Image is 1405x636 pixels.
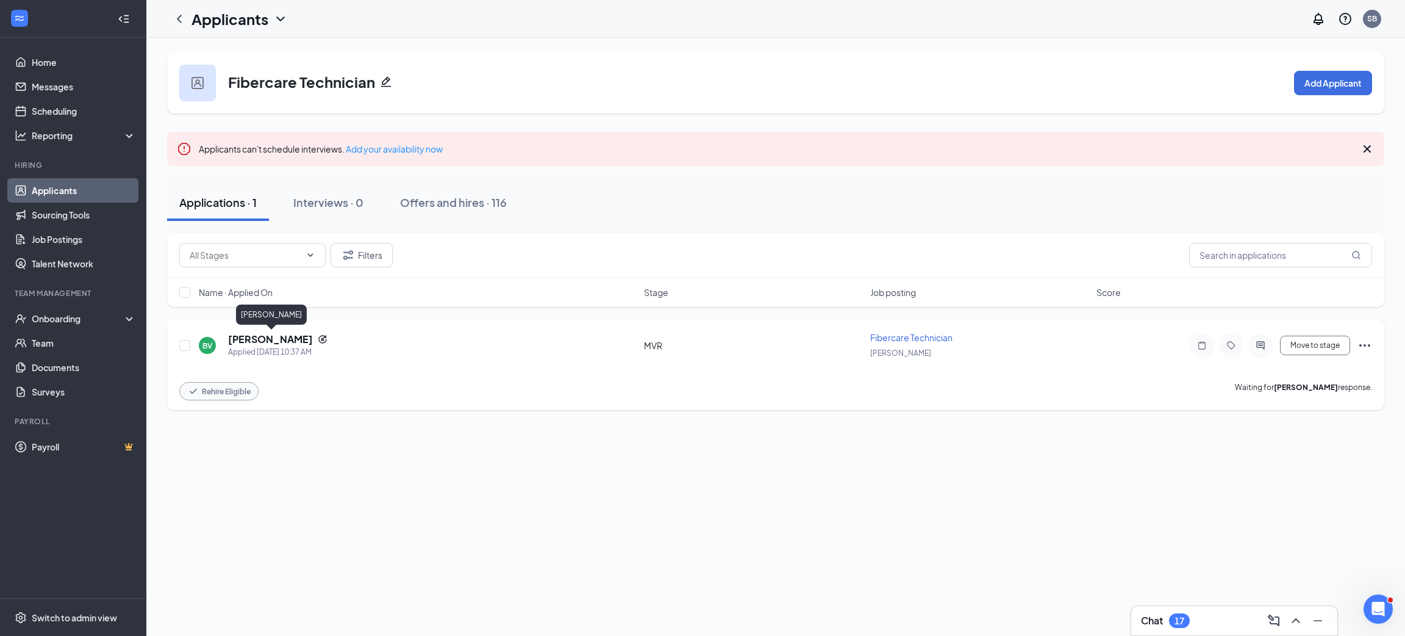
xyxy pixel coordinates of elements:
[293,195,363,210] div: Interviews · 0
[190,248,301,262] input: All Stages
[380,76,392,88] svg: Pencil
[1311,12,1326,26] svg: Notifications
[1310,613,1325,628] svg: Minimize
[32,203,136,227] a: Sourcing Tools
[236,305,307,325] div: [PERSON_NAME]
[32,99,136,123] a: Scheduling
[870,332,953,343] span: Fibercare Technician
[341,248,356,262] svg: Filter
[1286,611,1306,631] button: ChevronUp
[32,178,136,203] a: Applicants
[15,612,27,624] svg: Settings
[15,129,27,142] svg: Analysis
[1308,611,1328,631] button: Minimize
[32,331,136,355] a: Team
[228,71,375,92] h3: Fibercare Technician
[1189,243,1372,267] input: Search in applications
[1267,613,1281,628] svg: ComposeMessage
[346,143,443,154] a: Add your availability now
[1235,382,1372,400] p: Waiting for response.
[15,160,134,170] div: Hiring
[228,346,327,358] div: Applied [DATE] 10:37 AM
[1338,12,1353,26] svg: QuestionInfo
[32,355,136,380] a: Documents
[1264,611,1284,631] button: ComposeMessage
[1357,338,1372,353] svg: Ellipses
[15,416,134,427] div: Payroll
[199,143,443,154] span: Applicants can't schedule interviews.
[15,288,134,298] div: Team Management
[32,74,136,99] a: Messages
[199,286,273,298] span: Name · Applied On
[32,251,136,276] a: Talent Network
[400,195,507,210] div: Offers and hires · 116
[273,12,288,26] svg: ChevronDown
[1289,613,1303,628] svg: ChevronUp
[1364,594,1393,624] iframe: Intercom live chat
[306,250,315,260] svg: ChevronDown
[32,227,136,251] a: Job Postings
[870,286,916,298] span: Job posting
[202,341,212,351] div: BV
[32,380,136,404] a: Surveys
[32,50,136,74] a: Home
[32,612,117,624] div: Switch to admin view
[1174,616,1184,626] div: 17
[32,313,126,325] div: Onboarding
[1360,142,1375,156] svg: Cross
[32,435,136,459] a: PayrollCrown
[331,243,393,267] button: Filter Filters
[644,339,863,352] div: MVR
[13,12,26,24] svg: WorkstreamLogo
[1141,614,1163,627] h3: Chat
[15,313,27,325] svg: UserCheck
[870,349,931,358] span: [PERSON_NAME]
[644,286,668,298] span: Stage
[318,334,327,344] svg: Reapply
[1367,13,1377,24] div: SB
[1224,341,1239,350] svg: Tag
[187,385,199,397] svg: Checkmark
[32,129,137,142] div: Reporting
[228,333,313,346] h5: [PERSON_NAME]
[118,13,130,25] svg: Collapse
[202,386,251,397] span: Rehire Eligible
[191,9,268,29] h1: Applicants
[1351,250,1361,260] svg: MagnifyingGlass
[191,77,204,89] img: user icon
[1280,336,1350,355] button: Move to stage
[1096,286,1121,298] span: Score
[1274,383,1338,392] b: [PERSON_NAME]
[179,195,257,210] div: Applications · 1
[1195,341,1209,350] svg: Note
[172,12,187,26] svg: ChevronLeft
[177,142,191,156] svg: Error
[1294,71,1372,95] button: Add Applicant
[1253,341,1268,350] svg: ActiveChat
